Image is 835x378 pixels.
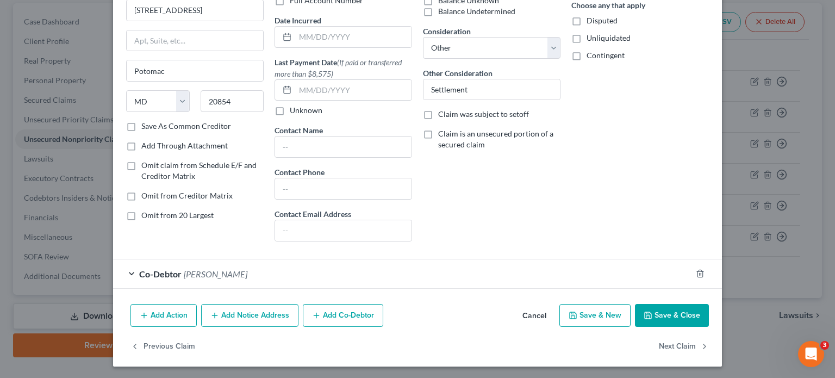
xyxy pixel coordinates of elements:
[275,57,412,79] label: Last Payment Date
[275,58,402,78] span: (If paid or transferred more than $8,575)
[275,137,412,157] input: --
[139,269,182,279] span: Co-Debtor
[275,208,351,220] label: Contact Email Address
[587,33,631,42] span: Unliquidated
[295,80,412,101] input: MM/DD/YYYY
[820,341,829,350] span: 3
[659,336,709,358] button: Next Claim
[514,305,555,327] button: Cancel
[438,6,515,17] label: Balance Undetermined
[275,178,412,199] input: --
[798,341,824,367] iframe: Intercom live chat
[127,60,263,81] input: Enter city...
[127,30,263,51] input: Apt, Suite, etc...
[423,67,493,79] label: Other Consideration
[438,109,529,119] span: Claim was subject to setoff
[635,304,709,327] button: Save & Close
[423,79,560,100] input: Specify...
[141,191,233,200] span: Omit from Creditor Matrix
[290,105,322,116] label: Unknown
[438,129,553,149] span: Claim is an unsecured portion of a secured claim
[141,210,214,220] span: Omit from 20 Largest
[184,269,247,279] span: [PERSON_NAME]
[423,26,471,37] label: Consideration
[275,15,321,26] label: Date Incurred
[201,304,298,327] button: Add Notice Address
[141,121,231,132] label: Save As Common Creditor
[295,27,412,47] input: MM/DD/YYYY
[201,90,264,112] input: Enter zip...
[141,140,228,151] label: Add Through Attachment
[587,16,618,25] span: Disputed
[587,51,625,60] span: Contingent
[130,304,197,327] button: Add Action
[275,166,325,178] label: Contact Phone
[141,160,257,181] span: Omit claim from Schedule E/F and Creditor Matrix
[303,304,383,327] button: Add Co-Debtor
[559,304,631,327] button: Save & New
[275,125,323,136] label: Contact Name
[130,336,195,358] button: Previous Claim
[275,220,412,241] input: --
